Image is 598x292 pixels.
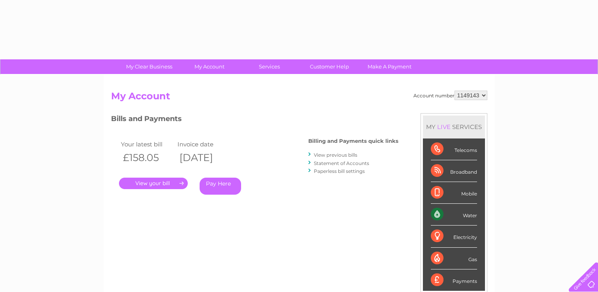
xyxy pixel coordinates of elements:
[431,138,477,160] div: Telecoms
[431,269,477,291] div: Payments
[297,59,362,74] a: Customer Help
[119,139,176,150] td: Your latest bill
[308,138,398,144] h4: Billing and Payments quick links
[175,150,232,166] th: [DATE]
[436,123,452,131] div: LIVE
[119,150,176,166] th: £158.05
[237,59,302,74] a: Services
[357,59,422,74] a: Make A Payment
[111,91,487,106] h2: My Account
[413,91,487,100] div: Account number
[117,59,182,74] a: My Clear Business
[431,204,477,226] div: Water
[314,152,357,158] a: View previous bills
[423,116,485,138] div: MY SERVICES
[175,139,232,150] td: Invoice date
[119,178,188,189] a: .
[431,182,477,204] div: Mobile
[431,160,477,182] div: Broadband
[111,113,398,127] h3: Bills and Payments
[200,178,241,195] a: Pay Here
[431,248,477,269] div: Gas
[177,59,242,74] a: My Account
[431,226,477,247] div: Electricity
[314,168,365,174] a: Paperless bill settings
[314,160,369,166] a: Statement of Accounts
